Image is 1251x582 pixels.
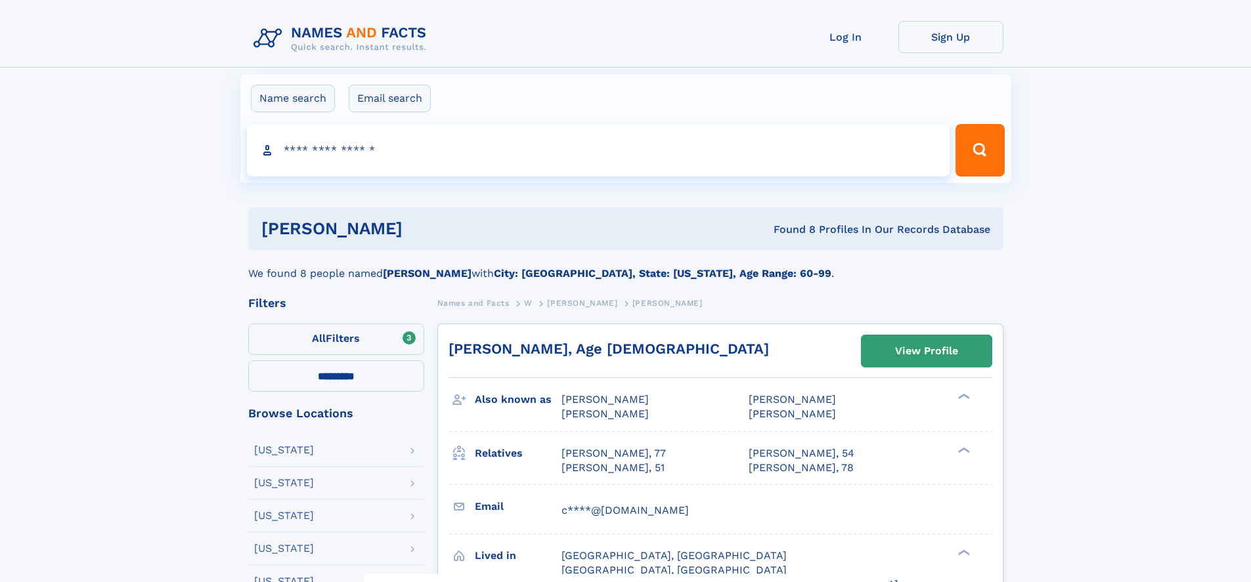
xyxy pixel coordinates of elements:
[475,545,561,567] h3: Lived in
[749,461,854,475] a: [PERSON_NAME], 78
[632,299,703,308] span: [PERSON_NAME]
[547,295,617,311] a: [PERSON_NAME]
[475,442,561,465] h3: Relatives
[251,85,335,112] label: Name search
[749,393,836,405] span: [PERSON_NAME]
[955,446,971,454] div: ❯
[475,388,561,411] h3: Also known as
[312,332,326,344] span: All
[862,335,992,367] a: View Profile
[254,543,314,554] div: [US_STATE]
[561,446,666,461] a: [PERSON_NAME], 77
[449,341,769,357] a: [PERSON_NAME], Age [DEMOGRAPHIC_DATA]
[261,220,588,237] h1: [PERSON_NAME]
[524,295,533,311] a: W
[561,461,665,475] a: [PERSON_NAME], 51
[349,85,431,112] label: Email search
[749,446,854,461] a: [PERSON_NAME], 54
[561,407,649,420] span: [PERSON_NAME]
[475,495,561,518] h3: Email
[898,21,1003,53] a: Sign Up
[248,407,424,419] div: Browse Locations
[248,21,437,56] img: Logo Names and Facts
[248,297,424,309] div: Filters
[247,124,950,177] input: search input
[524,299,533,308] span: W
[955,548,971,556] div: ❯
[383,267,472,280] b: [PERSON_NAME]
[749,407,836,420] span: [PERSON_NAME]
[248,250,1003,281] div: We found 8 people named with .
[254,478,314,488] div: [US_STATE]
[895,336,958,366] div: View Profile
[547,299,617,308] span: [PERSON_NAME]
[955,392,971,401] div: ❯
[248,323,424,355] label: Filters
[494,267,831,280] b: City: [GEOGRAPHIC_DATA], State: [US_STATE], Age Range: 60-99
[437,295,510,311] a: Names and Facts
[561,549,787,562] span: [GEOGRAPHIC_DATA], [GEOGRAPHIC_DATA]
[955,124,1004,177] button: Search Button
[793,21,898,53] a: Log In
[561,564,787,576] span: [GEOGRAPHIC_DATA], [GEOGRAPHIC_DATA]
[254,510,314,521] div: [US_STATE]
[561,393,649,405] span: [PERSON_NAME]
[588,222,990,237] div: Found 8 Profiles In Our Records Database
[254,445,314,455] div: [US_STATE]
